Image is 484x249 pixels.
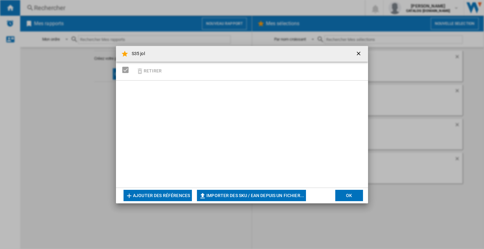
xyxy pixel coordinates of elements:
button: Ajouter des références [124,190,192,201]
button: Retirer [134,64,164,78]
button: OK [335,190,363,201]
md-checkbox: SELECTIONS.EDITION_POPUP.SELECT_DESELECT [122,65,132,75]
h4: S35 jol [129,51,145,57]
button: getI18NText('BUTTONS.CLOSE_DIALOG') [353,48,366,60]
ng-md-icon: getI18NText('BUTTONS.CLOSE_DIALOG') [355,50,363,58]
button: Importer des SKU / EAN depuis un fichier... [197,190,306,201]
